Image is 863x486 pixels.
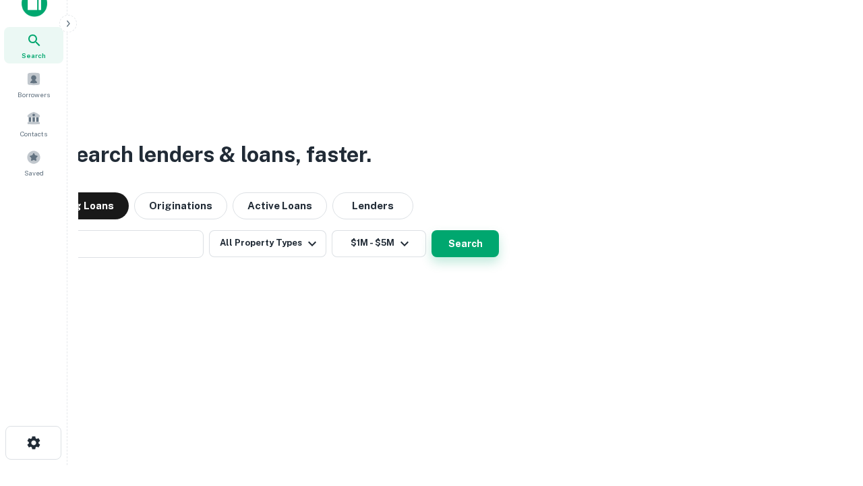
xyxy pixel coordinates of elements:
[209,230,326,257] button: All Property Types
[24,167,44,178] span: Saved
[332,192,413,219] button: Lenders
[796,378,863,443] iframe: Chat Widget
[4,27,63,63] a: Search
[4,105,63,142] a: Contacts
[61,138,371,171] h3: Search lenders & loans, faster.
[134,192,227,219] button: Originations
[18,89,50,100] span: Borrowers
[233,192,327,219] button: Active Loans
[332,230,426,257] button: $1M - $5M
[4,66,63,103] a: Borrowers
[22,50,46,61] span: Search
[431,230,499,257] button: Search
[4,144,63,181] a: Saved
[20,128,47,139] span: Contacts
